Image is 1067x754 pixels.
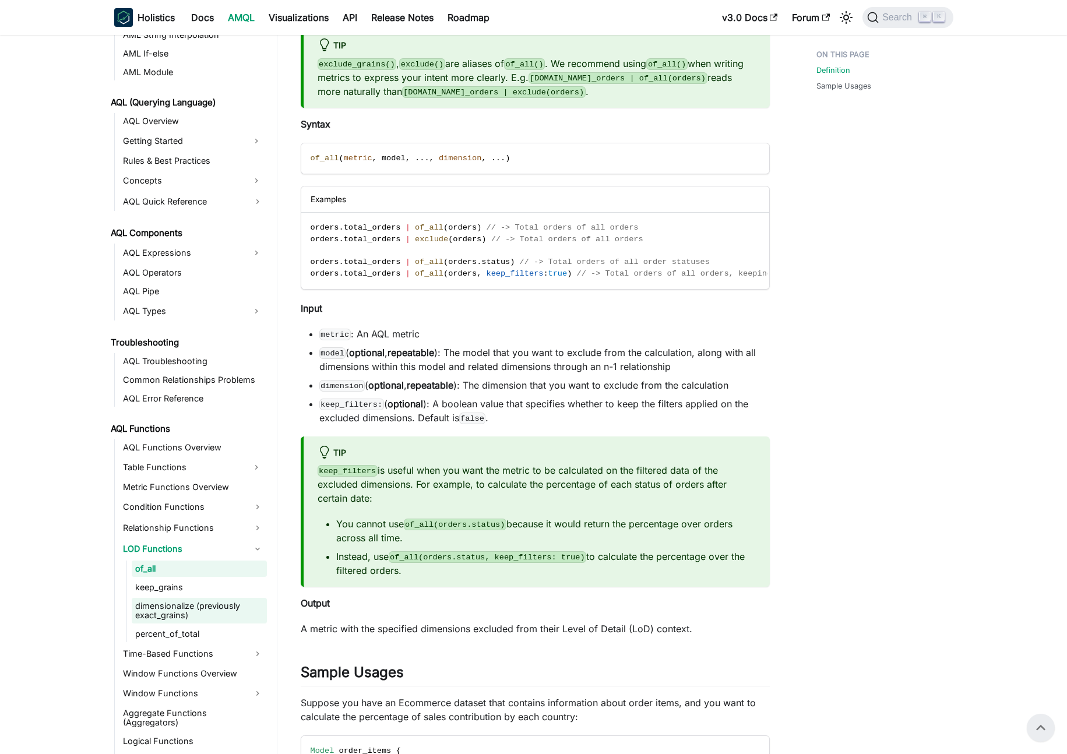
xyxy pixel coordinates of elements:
button: Expand sidebar category 'AQL Expressions' [246,244,267,262]
span: . [424,154,429,163]
span: . [491,154,496,163]
a: Metric Functions Overview [119,479,267,495]
code: of_all(orders.status) [404,519,507,530]
span: orders [453,235,481,244]
a: Rules & Best Practices [119,153,267,169]
a: Table Functions [119,458,246,477]
a: AQL Error Reference [119,390,267,407]
li: ( , ): The model that you want to exclude from the calculation, along with all dimensions within ... [319,346,770,374]
code: of_all(orders.status, keep_filters: true) [389,551,587,563]
button: Switch between dark and light mode (currently light mode) [837,8,855,27]
a: API [336,8,364,27]
span: Search [879,12,919,23]
span: // -> Total orders of all orders, keeping outer filters [577,269,839,278]
a: Troubleshooting [107,334,267,351]
span: ) [510,258,515,266]
span: ) [481,235,486,244]
code: [DOMAIN_NAME]_orders | exclude(orders) [402,86,586,98]
code: keep_filters [318,465,378,477]
span: of_all [311,154,339,163]
span: ) [505,154,510,163]
span: | [406,235,410,244]
span: model [382,154,406,163]
h2: Sample Usages [301,664,770,686]
div: tip [318,446,756,461]
a: Definition [816,65,850,76]
span: true [548,269,568,278]
strong: repeatable [407,379,453,391]
strong: optional [368,379,404,391]
span: total_orders [344,235,401,244]
span: : [543,269,548,278]
a: percent_of_total [132,626,267,642]
a: Visualizations [262,8,336,27]
a: Aggregate Functions (Aggregators) [119,705,267,731]
a: Common Relationships Problems [119,372,267,388]
li: You cannot use because it would return the percentage over orders across all time. [336,517,756,545]
span: orders [311,223,339,232]
button: Expand sidebar category 'Getting Started' [246,132,267,150]
strong: repeatable [388,347,434,358]
a: Logical Functions [119,733,267,749]
span: | [406,223,410,232]
li: ( , ): The dimension that you want to exclude from the calculation [319,378,770,392]
a: dimensionalize (previously exact_grains) [132,598,267,623]
span: status [481,258,510,266]
a: AQL Operators [119,265,267,281]
button: Scroll back to top [1027,714,1055,742]
a: AQL Functions [107,421,267,437]
span: ( [443,269,448,278]
span: , [477,269,481,278]
span: ( [443,223,448,232]
span: orders [448,223,477,232]
a: keep_grains [132,579,267,596]
a: v3.0 Docs [715,8,785,27]
strong: Input [301,302,322,314]
a: LOD Functions [119,540,267,558]
button: Search (Command+K) [862,7,953,28]
a: Window Functions Overview [119,665,267,682]
span: metric [344,154,372,163]
a: AML Module [119,64,267,80]
span: ( [339,154,343,163]
a: Concepts [119,171,246,190]
a: Forum [785,8,837,27]
code: dimension [319,380,365,392]
kbd: K [933,12,945,22]
span: . [496,154,501,163]
code: [DOMAIN_NAME]_orders | of_all(orders) [529,72,707,84]
span: . [420,154,424,163]
p: A metric with the specified dimensions excluded from their Level of Detail (LoD) context. [301,622,770,636]
button: Expand sidebar category 'Table Functions' [246,458,267,477]
img: Holistics [114,8,133,27]
span: keep_filters [486,269,543,278]
span: orders [311,235,339,244]
span: . [501,154,505,163]
span: // -> Total orders of all orders [491,235,643,244]
span: , [372,154,377,163]
p: is useful when you want the metric to be calculated on the filtered data of the excluded dimensio... [318,463,756,505]
span: | [406,258,410,266]
a: AQL Troubleshooting [119,353,267,369]
div: tip [318,38,756,54]
a: Docs [184,8,221,27]
code: exclude_grains() [318,58,397,70]
span: ( [443,258,448,266]
span: // -> Total orders of all orders [486,223,638,232]
span: . [339,235,343,244]
code: of_all() [646,58,687,70]
nav: Docs sidebar [103,35,277,754]
span: of_all [415,258,443,266]
a: of_all [132,561,267,577]
a: AQL (Querying Language) [107,94,267,111]
a: Roadmap [441,8,496,27]
div: Examples [301,186,769,213]
span: of_all [415,223,443,232]
span: . [339,269,343,278]
button: Expand sidebar category 'Concepts' [246,171,267,190]
a: AML If-else [119,45,267,62]
a: AQL Types [119,302,246,320]
span: . [477,258,481,266]
span: total_orders [344,269,401,278]
span: ) [477,223,481,232]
